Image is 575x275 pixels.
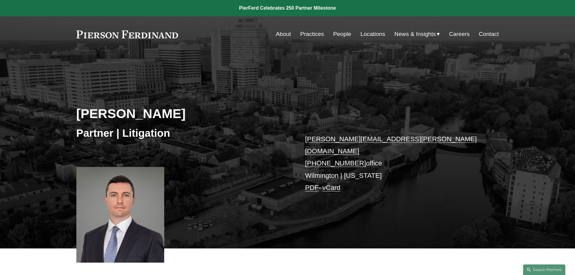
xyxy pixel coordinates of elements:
a: [PHONE_NUMBER] [305,159,366,167]
a: PDF [305,184,319,191]
h3: Partner | Litigation [76,126,288,140]
p: office Wilmington | [US_STATE] – [305,133,481,194]
a: vCard [322,184,340,191]
h2: [PERSON_NAME] [76,106,288,121]
a: folder dropdown [395,28,440,40]
a: [PERSON_NAME][EMAIL_ADDRESS][PERSON_NAME][DOMAIN_NAME] [305,135,477,155]
a: Locations [360,28,385,40]
a: Careers [449,28,470,40]
a: Contact [479,28,499,40]
span: News & Insights [395,29,436,40]
a: People [333,28,351,40]
a: Practices [300,28,324,40]
a: About [276,28,291,40]
a: Search this site [523,264,565,275]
